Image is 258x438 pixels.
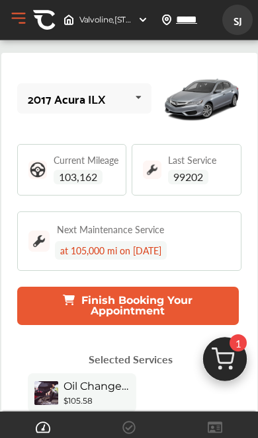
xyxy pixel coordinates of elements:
[64,380,130,392] span: Oil Change - Full-synthetic
[28,231,50,252] img: maintenance_logo
[138,15,148,25] img: header-down-arrow.9dd2ce7d.svg
[57,223,164,236] div: Next Maintenance Service
[226,8,249,32] span: SJ
[9,9,28,28] button: Open Menu
[168,170,208,184] span: 99202
[28,92,105,105] div: 2017 Acura ILX
[54,155,118,164] span: Current Mileage
[64,396,93,406] b: $105.58
[64,15,74,25] img: header-home-logo.8d720a4f.svg
[193,331,257,394] img: cart_icon.3d0951e8.svg
[230,334,247,351] span: 1
[162,69,241,128] img: mobile_11219_st0640_046.jpg
[161,15,172,25] img: location_vector.a44bc228.svg
[34,381,58,405] img: oil-change-thumb.jpg
[54,170,103,184] span: 103,162
[168,155,216,164] span: Last Service
[143,161,161,179] img: maintenance_logo
[89,351,173,367] p: Selected Services
[28,161,47,179] img: steering_logo
[33,9,56,31] img: CA-Icon.89b5b008.svg
[55,241,167,260] div: at 105,000 mi on [DATE]
[17,287,239,325] button: Finish Booking Your Appointment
